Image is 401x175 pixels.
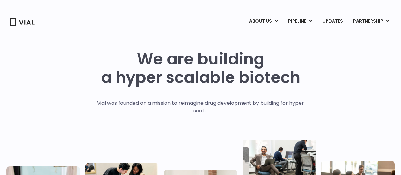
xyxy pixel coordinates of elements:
[244,16,283,27] a: ABOUT USMenu Toggle
[10,17,35,26] img: Vial Logo
[101,50,300,87] h1: We are building a hyper scalable biotech
[348,16,394,27] a: PARTNERSHIPMenu Toggle
[283,16,317,27] a: PIPELINEMenu Toggle
[317,16,348,27] a: UPDATES
[90,99,311,115] p: Vial was founded on a mission to reimagine drug development by building for hyper scale.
